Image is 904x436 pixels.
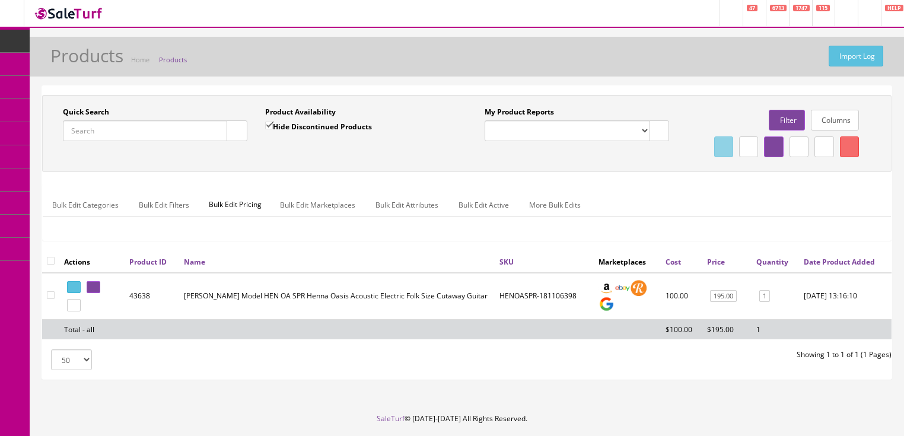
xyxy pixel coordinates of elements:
img: amazon [599,280,615,296]
a: Products [159,55,187,64]
label: Quick Search [63,107,109,117]
th: Actions [59,251,125,272]
div: Showing 1 to 1 of 1 (1 Pages) [467,349,900,360]
td: $195.00 [702,319,752,339]
label: Product Availability [265,107,336,117]
span: Bulk Edit Pricing [200,193,270,216]
span: 47 [747,5,757,11]
span: 1747 [793,5,810,11]
td: 43638 [125,273,179,320]
a: Cost [666,257,681,267]
img: ebay [615,280,631,296]
td: Luna Model HEN OA SPR Henna Oasis Acoustic Electric Folk Size Cutaway Guitar [179,273,495,320]
td: $100.00 [661,319,702,339]
a: Bulk Edit Active [449,193,518,217]
img: reverb [631,280,647,296]
label: Hide Discontinued Products [265,120,372,132]
h1: Products [50,46,123,65]
td: Total - all [59,319,125,339]
a: Product ID [129,257,167,267]
span: 115 [816,5,830,11]
a: 195.00 [710,290,737,303]
td: 2025-08-23 13:16:10 [799,273,892,320]
a: Bulk Edit Marketplaces [270,193,365,217]
a: Home [131,55,149,64]
img: google_shopping [599,296,615,312]
a: 1 [759,290,770,303]
a: Bulk Edit Attributes [366,193,448,217]
a: Import Log [829,46,883,66]
td: 1 [752,319,799,339]
a: Quantity [756,257,788,267]
label: My Product Reports [485,107,554,117]
a: Bulk Edit Filters [129,193,199,217]
a: Price [707,257,725,267]
td: HENOASPR-181106398 [495,273,594,320]
a: SKU [499,257,514,267]
td: 100.00 [661,273,702,320]
a: Date Product Added [804,257,875,267]
input: Search [63,120,227,141]
span: 6713 [770,5,787,11]
a: Columns [811,110,859,131]
a: More Bulk Edits [520,193,590,217]
span: HELP [885,5,903,11]
a: Bulk Edit Categories [43,193,128,217]
img: SaleTurf [33,5,104,21]
a: Name [184,257,205,267]
a: SaleTurf [377,413,405,424]
input: Hide Discontinued Products [265,122,273,129]
th: Marketplaces [594,251,661,272]
a: Filter [769,110,804,131]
